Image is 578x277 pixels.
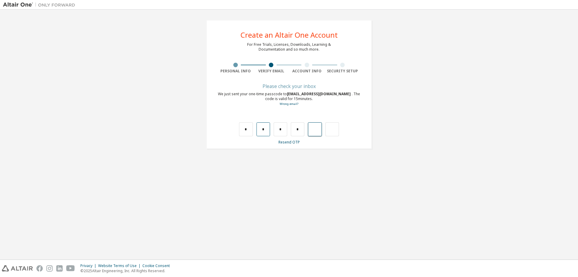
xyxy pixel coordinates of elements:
[3,2,78,8] img: Altair One
[289,69,325,74] div: Account Info
[278,140,300,145] a: Resend OTP
[36,265,43,272] img: facebook.svg
[241,31,338,39] div: Create an Altair One Account
[287,91,352,96] span: [EMAIL_ADDRESS][DOMAIN_NAME]
[66,265,75,272] img: youtube.svg
[142,263,173,268] div: Cookie Consent
[2,265,33,272] img: altair_logo.svg
[46,265,53,272] img: instagram.svg
[253,69,289,74] div: Verify Email
[98,263,142,268] div: Website Terms of Use
[56,265,63,272] img: linkedin.svg
[218,84,360,88] div: Please check your inbox
[80,268,173,273] p: © 2025 Altair Engineering, Inc. All Rights Reserved.
[280,102,298,106] a: Go back to the registration form
[80,263,98,268] div: Privacy
[218,92,360,106] div: We just sent your one-time passcode to . The code is valid for 15 minutes.
[218,69,253,74] div: Personal Info
[247,42,331,52] div: For Free Trials, Licenses, Downloads, Learning & Documentation and so much more.
[325,69,361,74] div: Security Setup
